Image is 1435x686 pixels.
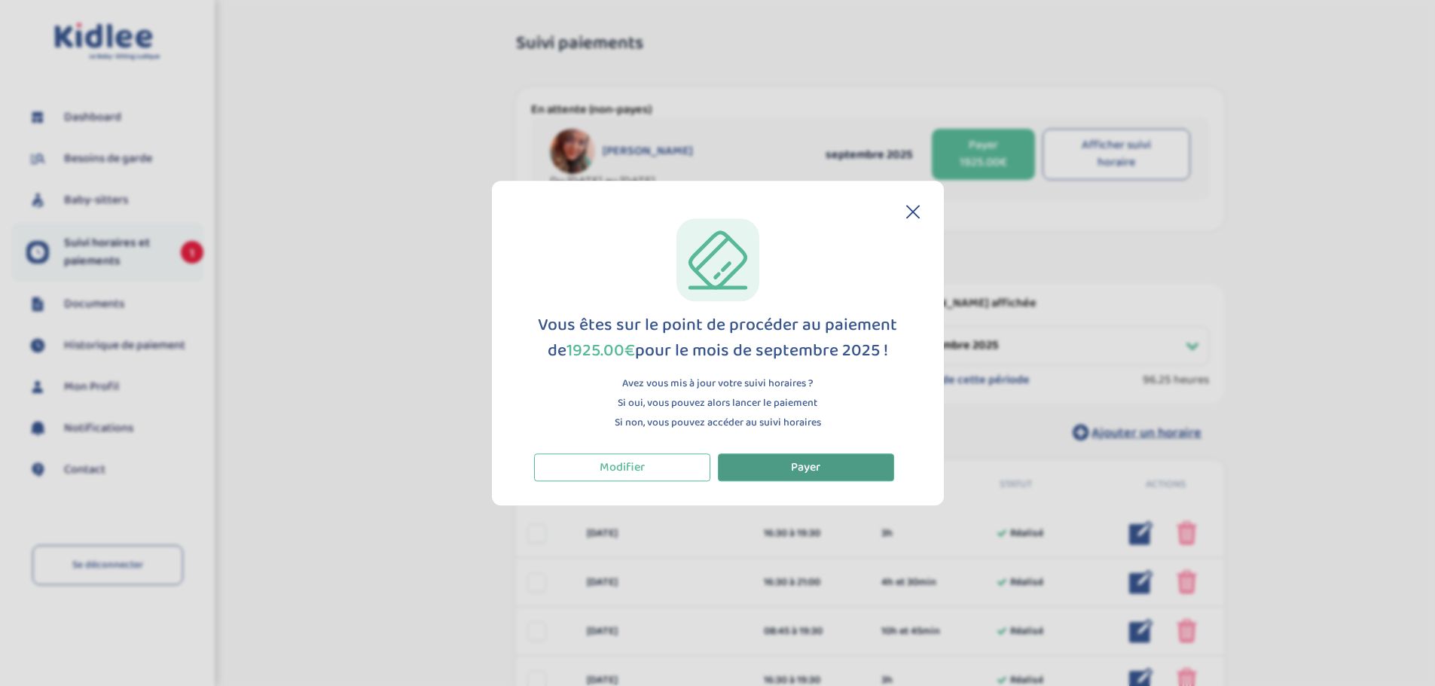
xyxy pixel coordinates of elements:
p: Si non, vous pouvez accéder au suivi horaires [615,415,821,431]
span: 1925.00€ [566,337,635,364]
div: Vous êtes sur le point de procéder au paiement de pour le mois de septembre 2025 ! [534,313,902,364]
button: Payer [718,453,894,481]
button: Modifier [534,453,710,481]
span: Payer [791,458,820,477]
p: Avez vous mis à jour votre suivi horaires ? [615,376,821,392]
p: Si oui, vous pouvez alors lancer le paiement [615,395,821,411]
